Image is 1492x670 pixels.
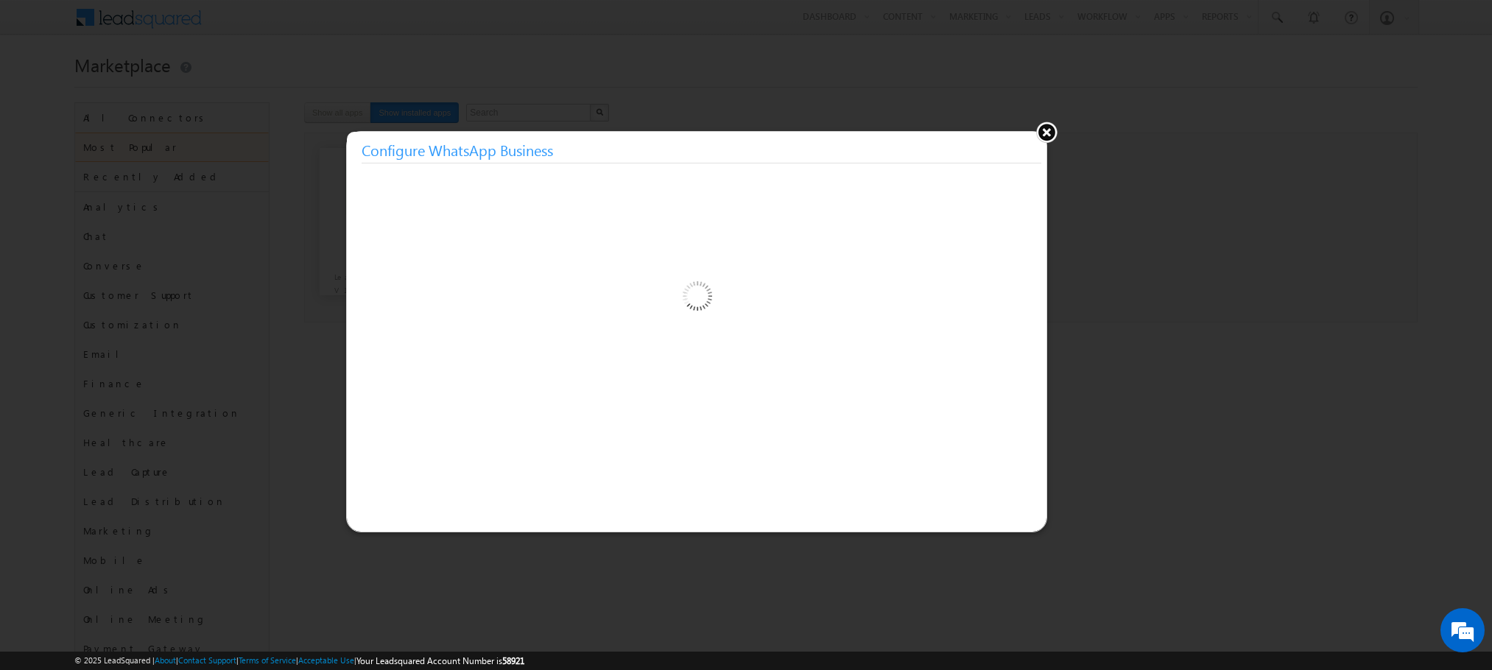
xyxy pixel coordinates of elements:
span: © 2025 LeadSquared | | | | | [74,654,524,668]
img: Loading... [620,222,773,375]
span: 58921 [502,655,524,666]
a: Contact Support [178,655,236,665]
span: Your Leadsquared Account Number is [356,655,524,666]
a: Terms of Service [239,655,296,665]
a: Acceptable Use [298,655,354,665]
a: About [155,655,176,665]
h3: Configure WhatsApp Business [362,137,1041,163]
